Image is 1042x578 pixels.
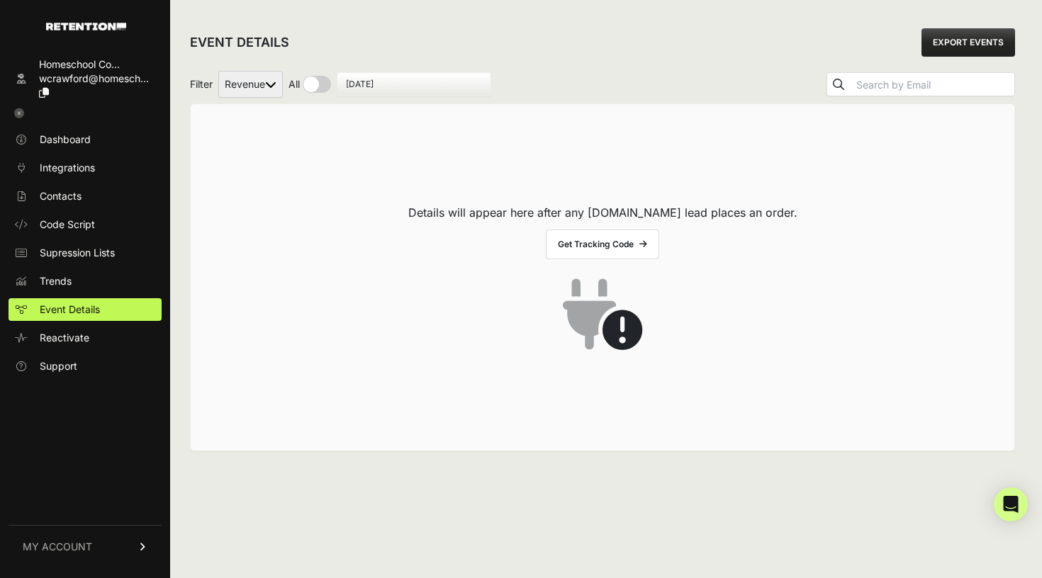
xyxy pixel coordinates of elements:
a: Contacts [9,185,162,208]
a: Code Script [9,213,162,236]
span: Trends [40,274,72,288]
img: Retention.com [46,23,126,30]
span: MY ACCOUNT [23,540,92,554]
a: Reactivate [9,327,162,349]
a: MY ACCOUNT [9,525,162,568]
span: Dashboard [40,132,91,147]
span: Event Details [40,302,100,317]
a: Get Tracking Code [546,229,659,259]
span: Code Script [40,217,95,232]
div: Open Intercom Messenger [994,487,1028,521]
span: wcrawford@homesch... [39,72,149,84]
a: Supression Lists [9,242,162,264]
div: Homeschool Co... [39,57,156,72]
span: Reactivate [40,331,89,345]
span: Filter [190,77,213,91]
span: Supression Lists [40,246,115,260]
a: EXPORT EVENTS [921,28,1015,57]
p: Details will appear here after any [DOMAIN_NAME] lead places an order. [408,204,797,221]
a: Support [9,355,162,378]
a: Trends [9,270,162,293]
a: Event Details [9,298,162,321]
a: Integrations [9,157,162,179]
input: Search by Email [853,75,1014,95]
h2: EVENT DETAILS [190,33,289,52]
span: Integrations [40,161,95,175]
select: Filter [218,71,283,98]
a: Dashboard [9,128,162,151]
span: Support [40,359,77,373]
span: Contacts [40,189,82,203]
a: Homeschool Co... wcrawford@homesch... [9,53,162,104]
